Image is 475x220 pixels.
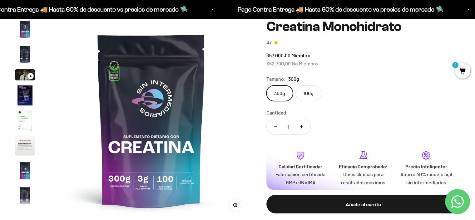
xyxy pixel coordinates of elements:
[274,170,327,186] p: Fabricación certificada GMP e INVIMA
[339,163,388,169] strong: Eficacia Comprobada:
[452,61,459,69] mark: 0
[15,186,35,206] img: Creatina Monohidrato
[266,75,286,83] legend: Tamaño:
[292,119,310,134] button: Aumentar cantidad
[15,19,35,41] button: Ir al artículo 1
[266,39,272,46] span: 4.7
[15,44,35,66] button: Ir al artículo 2
[288,75,299,83] span: 300g
[15,161,35,181] img: Creatina Monohidrato
[15,161,35,182] button: Ir al artículo 7
[279,163,322,169] strong: Calidad Certificada:
[15,110,35,130] img: Creatina Monohidrato
[266,52,290,58] span: $57.000,00
[15,136,35,157] button: Ir al artículo 6
[238,4,443,14] p: Pago Contra Entrega 🚚 Hasta 60% de descuento vs precios de mercado 🛸
[266,195,460,213] button: Añadir al carrito
[15,110,35,132] button: Ir al artículo 5
[292,60,318,66] span: No Miembro
[15,69,35,82] button: Ir al artículo 3
[266,39,460,46] a: 4.74.7 de 5.0 estrellas
[266,60,291,66] span: $62.700,00
[400,170,453,186] p: Ahorra 40% modelo ágil sin intermediarios
[337,170,390,186] p: Dosis clínicas para resultados máximos
[15,136,35,156] img: Creatina Monohidrato
[15,44,35,64] img: Creatina Monohidrato
[266,19,460,34] h1: Creatina Monohidrato
[267,119,285,134] button: Reducir cantidad
[15,186,35,207] button: Ir al artículo 8
[15,19,35,39] img: Creatina Monohidrato
[15,85,35,105] img: Creatina Monohidrato
[15,85,35,107] button: Ir al artículo 4
[405,163,447,169] strong: Precio Inteligente:
[291,52,310,58] span: Miembro
[279,200,448,208] div: Añadir al carrito
[455,68,470,75] a: 0
[266,109,288,117] label: Cantidad:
